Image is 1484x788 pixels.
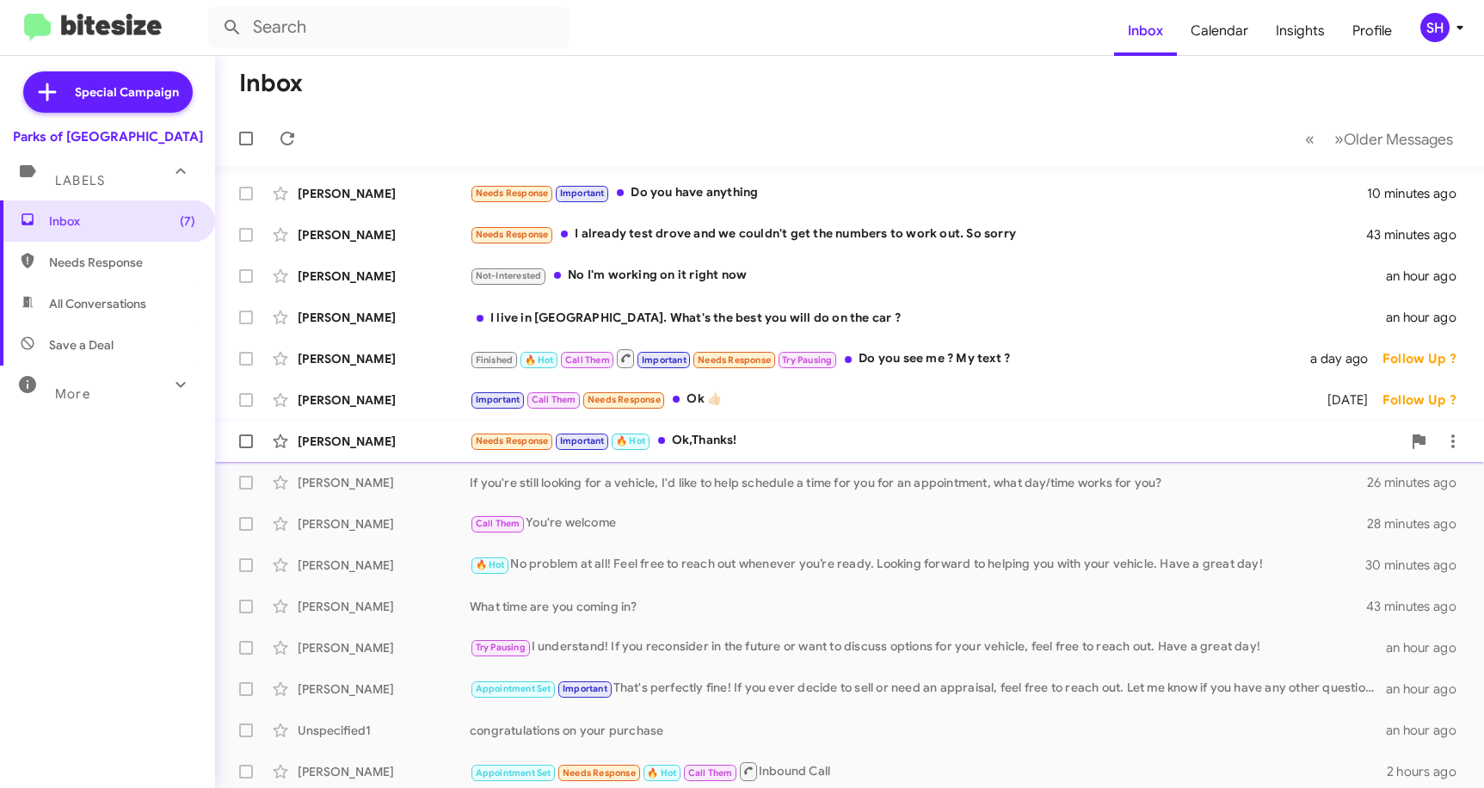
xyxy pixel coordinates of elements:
[1367,557,1470,574] div: 30 minutes ago
[1339,6,1406,56] a: Profile
[298,515,470,533] div: [PERSON_NAME]
[1262,6,1339,56] a: Insights
[298,722,470,739] div: Unspecified1
[1309,391,1382,409] div: [DATE]
[476,683,551,694] span: Appointment Set
[470,760,1387,782] div: Inbound Call
[563,683,607,694] span: Important
[698,354,771,366] span: Needs Response
[470,266,1386,286] div: No I'm working on it right now
[1296,121,1463,157] nav: Page navigation example
[1386,639,1470,656] div: an hour ago
[298,557,470,574] div: [PERSON_NAME]
[470,390,1309,409] div: Ok 👍🏻
[298,598,470,615] div: [PERSON_NAME]
[49,295,146,312] span: All Conversations
[476,559,505,570] span: 🔥 Hot
[1367,598,1470,615] div: 43 minutes ago
[470,555,1367,575] div: No problem at all! Feel free to reach out whenever you’re ready. Looking forward to helping you w...
[1367,185,1470,202] div: 10 minutes ago
[560,435,605,446] span: Important
[476,354,514,366] span: Finished
[470,225,1367,244] div: I already test drove and we couldn't get the numbers to work out. So sorry
[75,83,179,101] span: Special Campaign
[470,431,1401,451] div: Ok,Thanks!
[470,514,1367,533] div: You're welcome
[476,229,549,240] span: Needs Response
[1367,474,1470,491] div: 26 minutes ago
[563,767,636,779] span: Needs Response
[470,183,1367,203] div: Do you have anything
[1367,226,1470,243] div: 43 minutes ago
[470,474,1367,491] div: If you're still looking for a vehicle, I'd like to help schedule a time for you for an appointmen...
[476,188,549,199] span: Needs Response
[1367,515,1470,533] div: 28 minutes ago
[239,70,303,97] h1: Inbox
[1334,128,1344,150] span: »
[298,185,470,202] div: [PERSON_NAME]
[298,763,470,780] div: [PERSON_NAME]
[1387,763,1470,780] div: 2 hours ago
[688,767,733,779] span: Call Them
[476,767,551,779] span: Appointment Set
[298,474,470,491] div: [PERSON_NAME]
[1386,722,1470,739] div: an hour ago
[13,128,203,145] div: Parks of [GEOGRAPHIC_DATA]
[1382,350,1470,367] div: Follow Up ?
[1177,6,1262,56] a: Calendar
[298,391,470,409] div: [PERSON_NAME]
[1305,128,1315,150] span: «
[1420,13,1450,42] div: SH
[55,173,105,188] span: Labels
[49,336,114,354] span: Save a Deal
[616,435,645,446] span: 🔥 Hot
[1114,6,1177,56] a: Inbox
[476,435,549,446] span: Needs Response
[1382,391,1470,409] div: Follow Up ?
[1309,350,1382,367] div: a day ago
[476,394,520,405] span: Important
[782,354,832,366] span: Try Pausing
[298,350,470,367] div: [PERSON_NAME]
[476,642,526,653] span: Try Pausing
[55,386,90,402] span: More
[525,354,554,366] span: 🔥 Hot
[642,354,687,366] span: Important
[476,518,520,529] span: Call Them
[23,71,193,113] a: Special Campaign
[470,722,1386,739] div: congratulations on your purchase
[470,637,1386,657] div: I understand! If you reconsider in the future or want to discuss options for your vehicle, feel f...
[1386,680,1470,698] div: an hour ago
[298,680,470,698] div: [PERSON_NAME]
[470,679,1386,699] div: That's perfectly fine! If you ever decide to sell or need an appraisal, feel free to reach out. L...
[298,268,470,285] div: [PERSON_NAME]
[208,7,570,48] input: Search
[1386,309,1470,326] div: an hour ago
[1295,121,1325,157] button: Previous
[470,598,1367,615] div: What time are you coming in?
[565,354,610,366] span: Call Them
[49,212,195,230] span: Inbox
[180,212,195,230] span: (7)
[560,188,605,199] span: Important
[1406,13,1465,42] button: SH
[532,394,576,405] span: Call Them
[49,254,195,271] span: Needs Response
[588,394,661,405] span: Needs Response
[470,309,1386,326] div: I live in [GEOGRAPHIC_DATA]. What's the best you will do on the car ?
[470,348,1309,369] div: Do you see me ? My text ?
[647,767,676,779] span: 🔥 Hot
[298,226,470,243] div: [PERSON_NAME]
[298,639,470,656] div: [PERSON_NAME]
[1386,268,1470,285] div: an hour ago
[1344,130,1453,149] span: Older Messages
[298,309,470,326] div: [PERSON_NAME]
[1324,121,1463,157] button: Next
[476,270,542,281] span: Not-Interested
[298,433,470,450] div: [PERSON_NAME]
